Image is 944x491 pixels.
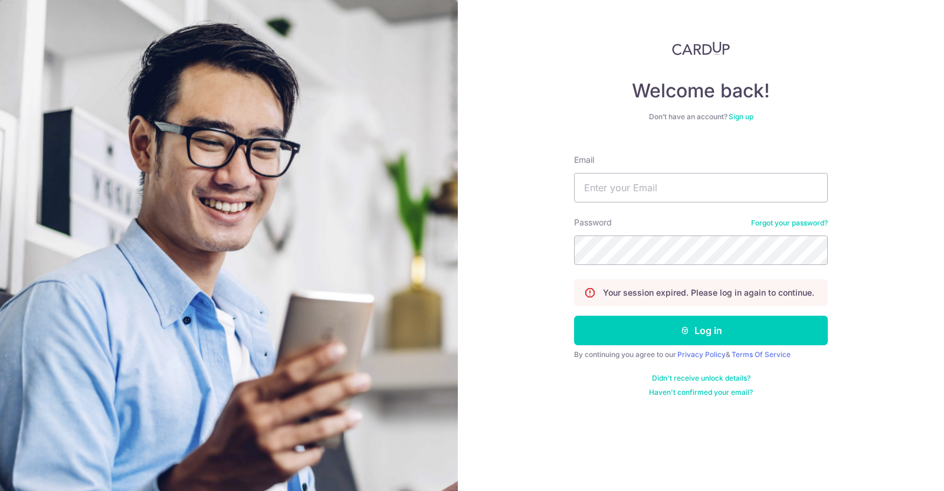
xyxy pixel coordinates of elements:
[574,79,828,103] h4: Welcome back!
[574,154,594,166] label: Email
[574,173,828,202] input: Enter your Email
[652,374,750,383] a: Didn't receive unlock details?
[672,41,730,55] img: CardUp Logo
[574,112,828,122] div: Don’t have an account?
[677,350,726,359] a: Privacy Policy
[732,350,791,359] a: Terms Of Service
[649,388,753,397] a: Haven't confirmed your email?
[574,350,828,359] div: By continuing you agree to our &
[729,112,753,121] a: Sign up
[574,316,828,345] button: Log in
[751,218,828,228] a: Forgot your password?
[603,287,814,299] p: Your session expired. Please log in again to continue.
[574,217,612,228] label: Password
